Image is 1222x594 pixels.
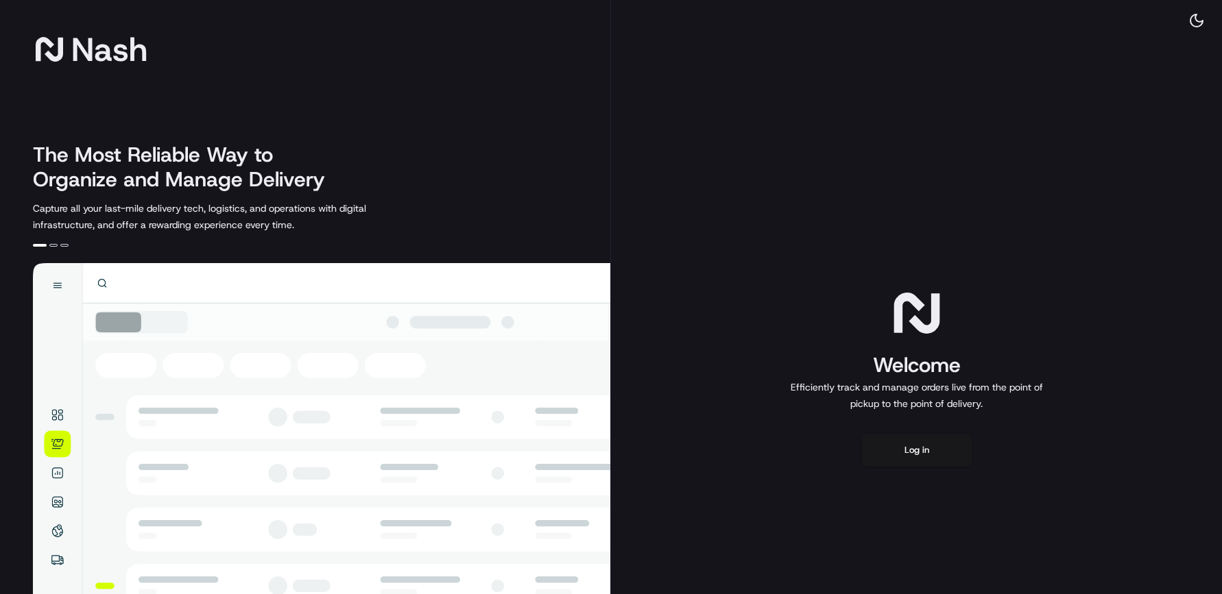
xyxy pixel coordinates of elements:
button: Log in [862,434,972,467]
h2: The Most Reliable Way to Organize and Manage Delivery [33,143,340,192]
p: Efficiently track and manage orders live from the point of pickup to the point of delivery. [785,379,1049,412]
p: Capture all your last-mile delivery tech, logistics, and operations with digital infrastructure, ... [33,200,428,233]
span: Nash [71,36,147,63]
h1: Welcome [785,351,1049,379]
